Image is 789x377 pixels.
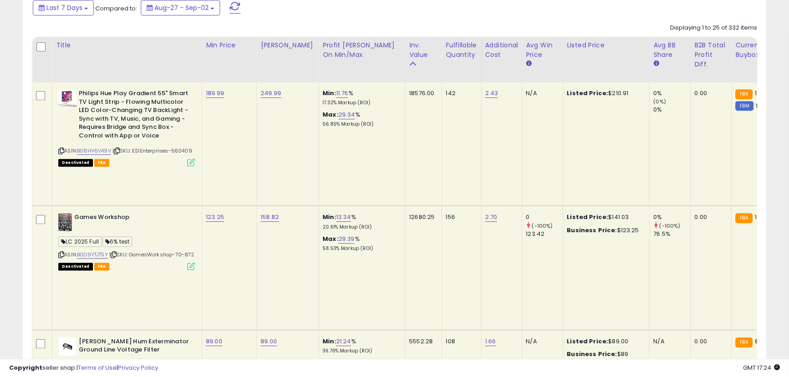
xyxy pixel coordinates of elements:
span: FBA [94,263,110,270]
small: (0%) [653,98,666,105]
small: Avg BB Share. [653,60,659,68]
a: 89.00 [206,337,222,346]
div: Profit [PERSON_NAME] on Min/Max [323,41,401,60]
small: Avg Win Price. [526,60,531,68]
p: 58.53% Markup (ROI) [323,245,398,252]
a: Privacy Policy [118,363,158,372]
a: 1.66 [485,337,496,346]
div: $89.00 [567,337,642,346]
div: Avg Win Price [526,41,559,60]
p: 36.76% Markup (ROI) [323,348,398,354]
div: 156 [446,213,474,221]
div: Avg BB Share [653,41,687,60]
b: Philips Hue Play Gradient 55" Smart TV Light Strip - Flowing Multicolor LED Color-Changing TV Bac... [79,89,190,142]
div: 0% [653,89,690,97]
span: All listings that are unavailable for purchase on Amazon for any reason other than out-of-stock [58,263,93,270]
div: Min Price [206,41,253,50]
a: 21.24 [336,337,351,346]
div: $123.25 [567,226,642,234]
b: Min: [323,337,336,346]
div: $210.91 [567,89,642,97]
div: Title [56,41,198,50]
div: Inv. value [409,41,438,60]
a: 29.39 [338,234,355,244]
small: FBA [735,213,752,223]
a: B08HV6V49V [77,147,111,155]
span: 123.25 [755,213,773,221]
a: 13.34 [336,213,351,222]
div: ASIN: [58,89,195,165]
a: 249.99 [261,89,281,98]
div: seller snap | | [9,364,158,372]
span: Last 7 Days [46,3,82,12]
img: 411PcowygIL._SL40_.jpg [58,89,77,107]
img: 31Q5uyiNYtL._SL40_.jpg [58,337,77,356]
a: 123.25 [206,213,224,222]
div: % [323,337,398,354]
div: $141.03 [567,213,642,221]
div: 0.00 [694,213,724,221]
span: | SKU: ESIEnterprises-560409 [113,147,192,154]
div: Listed Price [567,41,646,50]
div: 0 [526,213,563,221]
p: 56.85% Markup (ROI) [323,121,398,127]
span: 142.18 [755,89,772,97]
b: Listed Price: [567,213,608,221]
b: Min: [323,89,336,97]
a: 89.00 [261,337,277,346]
b: Min: [323,213,336,221]
a: Terms of Use [78,363,117,372]
div: B2B Total Profit Diff. [694,41,728,69]
small: (-100%) [659,222,680,229]
b: Listed Price: [567,89,608,97]
a: 2.70 [485,213,497,222]
div: N/A [653,337,683,346]
small: FBA [735,337,752,347]
span: All listings that are unavailable for purchase on Amazon for any reason other than out-of-stock [58,159,93,167]
div: 18576.00 [409,89,435,97]
div: % [323,111,398,127]
span: 6% test [102,236,132,247]
div: % [323,213,398,230]
a: 189.99 [206,89,224,98]
b: Listed Price: [567,337,608,346]
img: 51li3at1IZL._SL40_.jpg [58,213,72,231]
div: Additional Cost [485,41,518,60]
span: Compared to: [95,4,137,13]
span: FBA [94,159,110,167]
div: 5552.28 [409,337,435,346]
a: 2.43 [485,89,498,98]
p: 20.61% Markup (ROI) [323,224,398,230]
div: 123.42 [526,230,563,238]
div: % [323,235,398,252]
b: Games Workshop [74,213,185,224]
span: | SKU: GamesWorkshop-70-872 [109,251,195,258]
div: Displaying 1 to 25 of 332 items [670,24,757,32]
span: 143.95 [756,102,774,110]
div: N/A [526,337,556,346]
small: FBA [735,89,752,99]
small: FBM [735,101,753,111]
div: % [323,89,398,106]
a: B0D9YTJT5Y [77,251,108,259]
span: 2025-09-10 17:24 GMT [743,363,780,372]
b: [PERSON_NAME] Hum Exterminator Ground Line Voltage Filter [79,337,190,357]
div: 76.5% [653,230,690,238]
b: Max: [323,234,338,243]
b: Business Price: [567,350,617,358]
div: N/A [526,89,556,97]
div: 108 [446,337,474,346]
div: 0% [653,106,690,114]
a: 29.34 [338,110,355,119]
b: Max: [323,110,338,119]
b: Business Price: [567,226,617,234]
span: 89 [755,337,762,346]
div: 0.00 [694,337,724,346]
th: The percentage added to the cost of goods (COGS) that forms the calculator for Min & Max prices. [319,37,405,82]
div: 0.00 [694,89,724,97]
p: 17.32% Markup (ROI) [323,100,398,106]
div: ASIN: [58,213,195,269]
a: 158.82 [261,213,279,222]
a: 11.76 [336,89,348,98]
small: (-100%) [532,222,553,229]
